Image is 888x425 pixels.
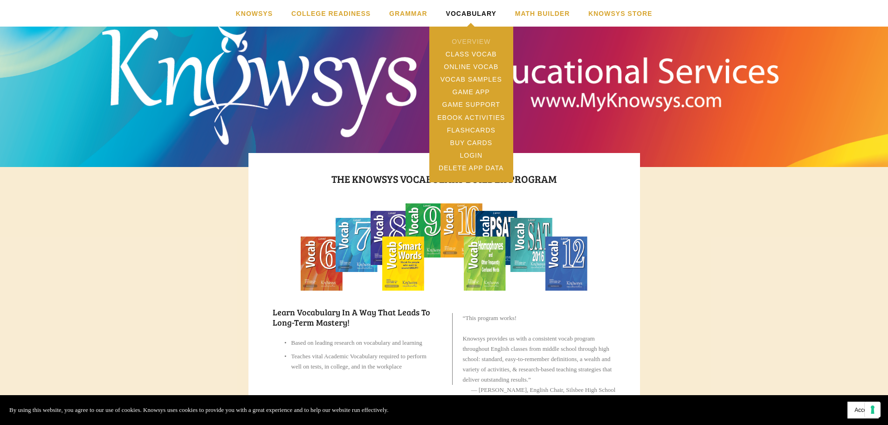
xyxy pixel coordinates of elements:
span: “ [463,314,466,321]
a: Game App [429,86,513,98]
figcaption: — [PERSON_NAME], English Chair, Silsbee High School (Silsbee ISD, [US_STATE]) [452,385,616,405]
h2: Learn vocabulary in a way that leads to long-term mastery! [273,307,436,327]
span: Accept [854,407,872,413]
a: Vocab Samples [429,73,513,85]
button: Accept [847,402,879,418]
a: Class Vocab [429,48,513,60]
p: By using this website, you agree to our use of cookies. Knowsys uses cookies to provide you with ... [9,405,388,415]
a: Buy Cards [429,136,513,149]
img: 20160113 Vocab Sales covers splash.gif [301,203,587,291]
a: Knowsys Educational Services [315,7,573,133]
blockquote: This program works! Knowsys provides us with a consistent vocab program throughout English classe... [452,313,616,385]
p: Teaches vital Academic Vocabulary required to perform well on tests, in college, and in the workp... [291,351,436,372]
p: Based on leading research on vocabulary and learning [291,338,436,348]
a: Flashcards [429,124,513,136]
span: ” [528,376,531,383]
a: eBook Activities [429,111,513,124]
a: Game Support [429,98,513,111]
a: Overview [429,35,513,48]
a: Online Vocab [429,60,513,73]
h1: The Knowsys Vocabulary Builder Program [273,170,616,187]
a: Delete App Data [429,162,513,174]
a: Login [429,149,513,162]
button: Your consent preferences for tracking technologies [865,402,881,418]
